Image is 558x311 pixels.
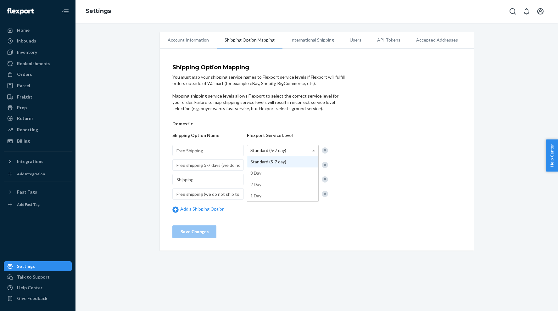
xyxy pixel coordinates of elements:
div: Shipping Option Name [172,132,244,139]
a: Returns [4,113,72,123]
div: Help Center [17,285,42,291]
div: Home [17,27,30,33]
li: Shipping Option Mapping [217,32,282,48]
a: Inventory [4,47,72,57]
div: Give Feedback [17,295,47,302]
button: Fast Tags [4,187,72,197]
a: Prep [4,103,72,113]
div: Replenishments [17,60,50,67]
div: Add Fast Tag [17,202,40,207]
button: Open notifications [520,5,533,18]
div: Prep [17,105,27,111]
div: Integrations [17,158,43,165]
a: Billing [4,136,72,146]
a: Add Fast Tag [4,200,72,210]
li: Accepted Addresses [408,32,466,48]
button: Save Changes [172,225,216,238]
div: Settings [17,263,35,269]
li: Users [342,32,369,48]
img: Flexport logo [7,8,34,14]
div: Flexport Service Level [247,132,318,139]
button: Help Center [546,139,558,172]
div: You must map your shipping service names to Flexport service levels if Flexport will fulfill orde... [172,74,346,87]
a: Add Integration [4,169,72,179]
div: Freight [17,94,32,100]
button: Give Feedback [4,293,72,303]
a: Reporting [4,125,72,135]
div: Talk to Support [17,274,50,280]
button: Close Navigation [59,5,72,18]
span: Standard (5-7 day) [250,148,286,153]
h5: Domestic [172,121,244,126]
div: Parcel [17,82,30,89]
div: Add Integration [17,171,45,177]
button: Open Search Box [506,5,519,18]
ol: breadcrumbs [81,2,116,20]
div: 3 Day [247,167,318,179]
a: Talk to Support [4,272,72,282]
button: Integrations [4,156,72,167]
button: Open account menu [534,5,547,18]
div: Fast Tags [17,189,37,195]
a: Help Center [4,283,72,293]
div: Mapping shipping service levels allows Flexport to select the correct service level for your orde... [172,93,346,112]
div: 1 Day [247,190,318,201]
a: Settings [86,8,111,14]
div: Billing [17,138,30,144]
li: Account Information [160,32,217,48]
a: Orders [4,69,72,79]
div: 2 Day [247,179,318,190]
li: International Shipping [282,32,342,48]
li: API Tokens [369,32,408,48]
a: Replenishments [4,59,72,69]
a: Inbounds [4,36,72,46]
h4: Shipping Option Mapping [172,65,346,71]
a: Parcel [4,81,72,91]
div: Standard (5-7 day) [247,156,318,167]
div: Returns [17,115,34,122]
div: Reporting [17,127,38,133]
a: Settings [4,261,72,271]
div: Inventory [17,49,37,55]
a: Home [4,25,72,35]
a: Freight [4,92,72,102]
a: Add a Shipping Option [172,206,244,212]
div: Orders [17,71,32,77]
div: Inbounds [17,38,36,44]
div: Save Changes [178,229,211,235]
